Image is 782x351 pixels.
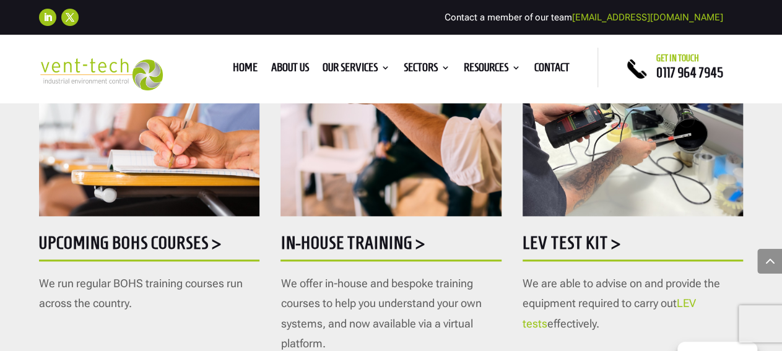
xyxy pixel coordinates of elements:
[280,234,501,258] h5: In-house training >
[280,277,481,350] span: We offer in-house and bespoke training courses to help you understand your own systems, and now a...
[271,63,309,77] a: About us
[523,277,720,330] span: We are able to advise on and provide the equipment required to carry out effectively.
[572,12,723,23] a: [EMAIL_ADDRESS][DOMAIN_NAME]
[656,65,723,80] a: 0117 964 7945
[61,9,79,26] a: Follow on X
[534,63,570,77] a: Contact
[464,63,521,77] a: Resources
[39,274,259,314] p: We run regular BOHS training courses run across the country.
[39,58,163,90] img: 2023-09-27T08_35_16.549ZVENT-TECH---Clear-background
[323,63,390,77] a: Our Services
[233,63,258,77] a: Home
[656,53,699,63] span: Get in touch
[523,297,696,329] a: LEV tests
[39,234,259,258] h5: Upcoming BOHS courses >
[445,12,723,23] span: Contact a member of our team
[523,234,743,258] h5: LEV Test Kit >
[404,63,450,77] a: Sectors
[39,9,56,26] a: Follow on LinkedIn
